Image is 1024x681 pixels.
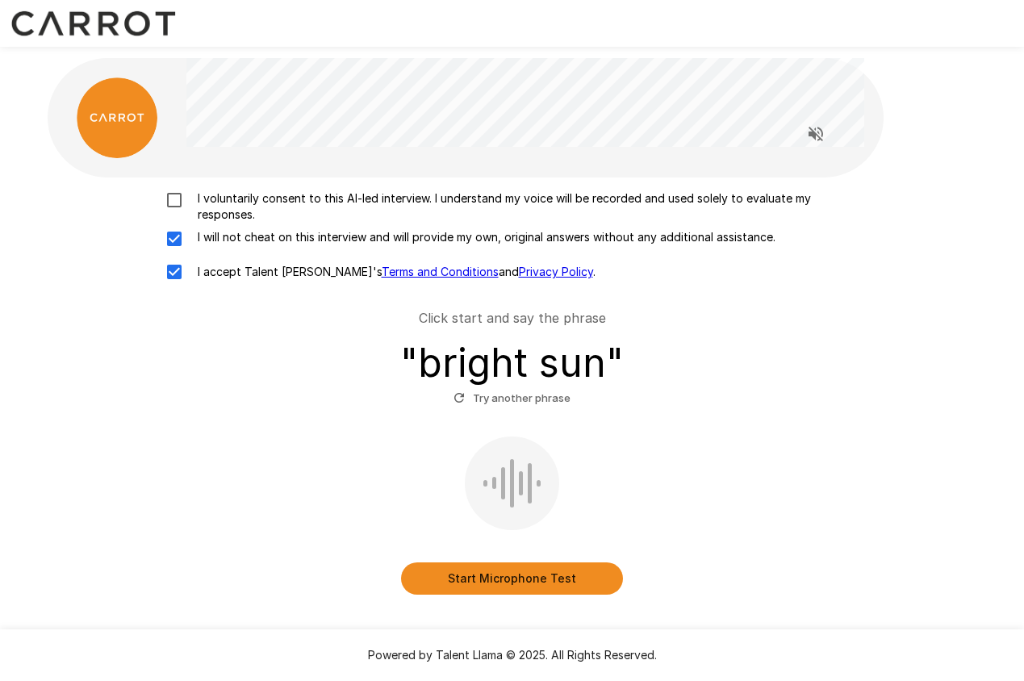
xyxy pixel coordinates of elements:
[191,190,867,223] p: I voluntarily consent to this AI-led interview. I understand my voice will be recorded and used s...
[419,308,606,328] p: Click start and say the phrase
[519,265,593,278] a: Privacy Policy
[449,386,575,411] button: Try another phrase
[191,264,596,280] p: I accept Talent [PERSON_NAME]'s and .
[77,77,157,158] img: carrot_logo.png
[19,647,1005,663] p: Powered by Talent Llama © 2025. All Rights Reserved.
[401,562,623,595] button: Start Microphone Test
[191,229,775,245] p: I will not cheat on this interview and will provide my own, original answers without any addition...
[382,265,499,278] a: Terms and Conditions
[800,118,832,150] button: Read questions aloud
[400,340,624,386] h3: " bright sun "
